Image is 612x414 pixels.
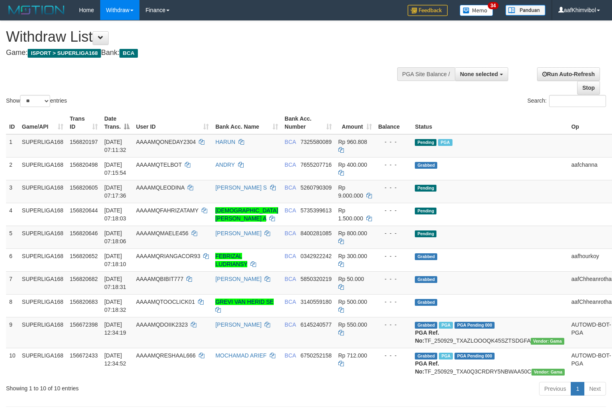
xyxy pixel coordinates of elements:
[6,317,19,348] td: 9
[415,360,439,375] b: PGA Ref. No:
[378,321,409,329] div: - - -
[460,71,498,77] span: None selected
[285,321,296,328] span: BCA
[70,162,98,168] span: 156820498
[19,180,67,203] td: SUPERLIGA168
[378,161,409,169] div: - - -
[6,180,19,203] td: 3
[439,353,453,359] span: Marked by aafsoycanthlai
[285,162,296,168] span: BCA
[301,230,332,236] span: Copy 8400281085 to clipboard
[531,369,565,376] span: Vendor URL: https://trx31.1velocity.biz
[415,185,436,192] span: Pending
[104,230,126,244] span: [DATE] 07:18:06
[415,253,437,260] span: Grabbed
[285,139,296,145] span: BCA
[6,348,19,379] td: 10
[338,139,367,145] span: Rp 960.808
[378,206,409,214] div: - - -
[378,252,409,260] div: - - -
[6,271,19,294] td: 7
[301,184,332,191] span: Copy 5260790309 to clipboard
[215,352,267,359] a: MOCHAMAD ARIEF
[119,49,137,58] span: BCA
[6,248,19,271] td: 6
[338,162,367,168] span: Rp 400.000
[531,338,564,345] span: Vendor URL: https://trx31.1velocity.biz
[338,276,364,282] span: Rp 50.000
[70,253,98,259] span: 156820652
[301,352,332,359] span: Copy 6750252158 to clipboard
[539,382,571,396] a: Previous
[281,111,335,134] th: Bank Acc. Number: activate to sort column ascending
[104,276,126,290] span: [DATE] 07:18:31
[6,4,67,16] img: MOTION_logo.png
[6,134,19,158] td: 1
[6,226,19,248] td: 5
[104,352,126,367] span: [DATE] 12:34:52
[6,294,19,317] td: 8
[104,139,126,153] span: [DATE] 07:11:32
[378,184,409,192] div: - - -
[285,276,296,282] span: BCA
[335,111,375,134] th: Amount: activate to sort column ascending
[338,299,367,305] span: Rp 500.000
[415,299,437,306] span: Grabbed
[136,230,188,236] span: AAAAMQMAELE456
[301,321,332,328] span: Copy 6145240577 to clipboard
[338,207,363,222] span: Rp 1.500.000
[104,184,126,199] span: [DATE] 07:17:36
[104,162,126,176] span: [DATE] 07:15:54
[285,253,296,259] span: BCA
[537,67,600,81] a: Run Auto-Refresh
[101,111,133,134] th: Date Trans.: activate to sort column descending
[415,139,436,146] span: Pending
[338,184,363,199] span: Rp 9.000.000
[136,184,184,191] span: AAAAMQLEODINA
[6,381,249,392] div: Showing 1 to 10 of 10 entries
[70,184,98,191] span: 156820605
[70,139,98,145] span: 156820197
[285,352,296,359] span: BCA
[301,253,332,259] span: Copy 0342922242 to clipboard
[285,207,296,214] span: BCA
[215,299,273,305] a: GREVI VAN HERID SE
[6,203,19,226] td: 4
[438,139,452,146] span: Marked by aafnonsreyleab
[527,95,606,107] label: Search:
[28,49,101,58] span: ISPORT > SUPERLIGA168
[136,352,196,359] span: AAAAMQRESHAAL666
[67,111,101,134] th: Trans ID: activate to sort column ascending
[19,348,67,379] td: SUPERLIGA168
[549,95,606,107] input: Search:
[415,230,436,237] span: Pending
[19,203,67,226] td: SUPERLIGA168
[6,157,19,180] td: 2
[215,207,278,222] a: [DEMOGRAPHIC_DATA][PERSON_NAME] A
[136,139,196,145] span: AAAAMQONEDAY2304
[415,329,439,344] b: PGA Ref. No:
[70,276,98,282] span: 156820682
[378,275,409,283] div: - - -
[19,248,67,271] td: SUPERLIGA168
[375,111,412,134] th: Balance
[19,111,67,134] th: Game/API: activate to sort column ascending
[285,230,296,236] span: BCA
[338,352,367,359] span: Rp 712.000
[397,67,455,81] div: PGA Site Balance /
[136,162,182,168] span: AAAAMQTELBOT
[6,95,67,107] label: Show entries
[136,276,183,282] span: AAAAMQBIBIT777
[412,111,568,134] th: Status
[20,95,50,107] select: Showentries
[70,230,98,236] span: 156820646
[455,67,508,81] button: None selected
[412,317,568,348] td: TF_250929_TXAZLOOOQK45SZTSDGFA
[378,351,409,359] div: - - -
[415,208,436,214] span: Pending
[301,162,332,168] span: Copy 7655207716 to clipboard
[215,184,267,191] a: [PERSON_NAME] S
[136,321,188,328] span: AAAAMQDOIIK2323
[19,271,67,294] td: SUPERLIGA168
[301,299,332,305] span: Copy 3140559180 to clipboard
